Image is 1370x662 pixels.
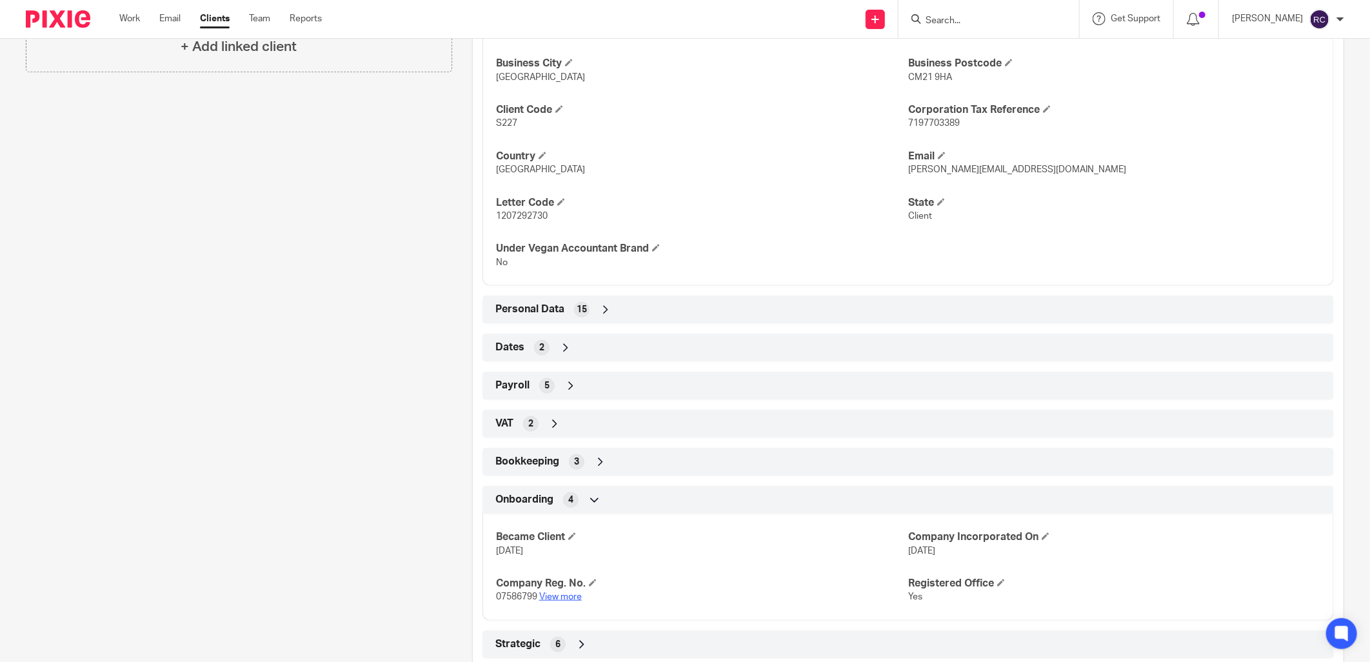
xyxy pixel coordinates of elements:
[924,15,1040,27] input: Search
[908,57,1320,70] h4: Business Postcode
[908,547,935,556] span: [DATE]
[539,341,544,354] span: 2
[290,12,322,25] a: Reports
[908,592,922,601] span: Yes
[495,417,513,430] span: VAT
[574,456,579,468] span: 3
[181,37,297,57] h4: + Add linked client
[496,547,523,556] span: [DATE]
[496,258,508,267] span: No
[908,530,1320,544] h4: Company Incorporated On
[544,379,550,392] span: 5
[496,242,908,256] h4: Under Vegan Accountant Brand
[496,165,585,174] span: [GEOGRAPHIC_DATA]
[495,637,541,651] span: Strategic
[119,12,140,25] a: Work
[908,196,1320,210] h4: State
[908,212,932,221] span: Client
[1232,12,1303,25] p: [PERSON_NAME]
[249,12,270,25] a: Team
[496,592,537,601] span: 07586799
[496,57,908,70] h4: Business City
[539,592,582,601] a: View more
[908,103,1320,117] h4: Corporation Tax Reference
[495,455,559,468] span: Bookkeeping
[495,379,530,392] span: Payroll
[496,212,548,221] span: 1207292730
[495,303,564,316] span: Personal Data
[200,12,230,25] a: Clients
[555,638,561,651] span: 6
[577,303,587,316] span: 15
[496,196,908,210] h4: Letter Code
[1111,14,1160,23] span: Get Support
[908,73,952,82] span: CM21 9HA
[496,73,585,82] span: [GEOGRAPHIC_DATA]
[908,150,1320,163] h4: Email
[495,493,553,507] span: Onboarding
[908,577,1320,590] h4: Registered Office
[159,12,181,25] a: Email
[496,530,908,544] h4: Became Client
[908,119,960,128] span: 7197703389
[496,119,517,128] span: S227
[568,494,573,507] span: 4
[528,417,533,430] span: 2
[26,10,90,28] img: Pixie
[1309,9,1330,30] img: svg%3E
[908,165,1126,174] span: [PERSON_NAME][EMAIL_ADDRESS][DOMAIN_NAME]
[496,103,908,117] h4: Client Code
[496,150,908,163] h4: Country
[495,341,524,354] span: Dates
[496,577,908,590] h4: Company Reg. No.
